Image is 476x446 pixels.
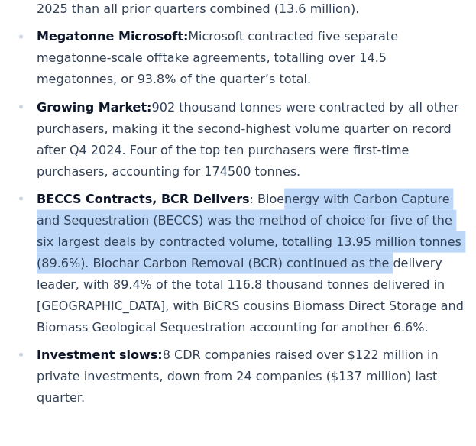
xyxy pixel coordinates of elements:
[32,26,464,90] li: Microsoft contracted five separate megatonne-scale offtake agreements, totalling over 14.5 megato...
[32,188,464,338] li: : Bioenergy with Carbon Capture and Sequestration (BECCS) was the method of choice for five of th...
[37,29,188,44] strong: Megatonne Microsoft:
[37,191,249,205] strong: BECCS Contracts, BCR Delivers
[32,344,464,408] li: 8 CDR companies raised over $122 million in private investments, down from 24 companies ($137 mil...
[37,99,151,114] strong: Growing Market:
[37,347,163,361] strong: Investment slows:
[32,96,464,182] li: 902 thousand tonnes were contracted by all other purchasers, making it the second-highest volume ...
